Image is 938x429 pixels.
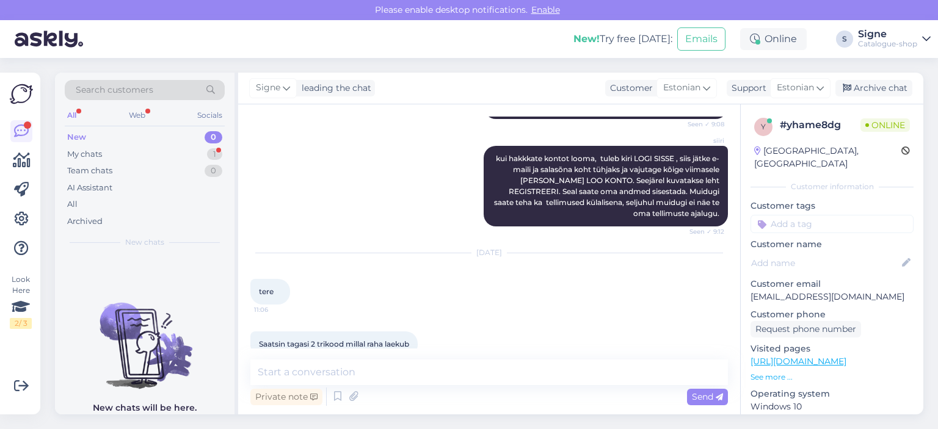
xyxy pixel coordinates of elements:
img: Askly Logo [10,82,33,106]
div: Signe [858,29,917,39]
div: Look Here [10,274,32,329]
span: Send [692,391,723,402]
span: Estonian [663,81,700,95]
span: Search customers [76,84,153,96]
div: My chats [67,148,102,160]
div: [GEOGRAPHIC_DATA], [GEOGRAPHIC_DATA] [754,145,901,170]
div: 0 [205,131,222,143]
div: Customer [605,82,653,95]
input: Add a tag [751,215,914,233]
div: New [67,131,86,143]
div: [DATE] [250,247,728,258]
span: Estonian [777,81,814,95]
span: y [761,122,766,131]
span: Seen ✓ 9:08 [678,120,724,129]
span: Seen ✓ 9:12 [678,227,724,236]
button: Emails [677,27,725,51]
div: # yhame8dg [780,118,860,132]
div: 0 [205,165,222,177]
p: Customer name [751,238,914,251]
p: Visited pages [751,342,914,355]
p: See more ... [751,372,914,383]
span: Online [860,118,910,132]
span: Enable [528,4,564,15]
div: All [65,107,79,123]
p: Customer phone [751,308,914,321]
div: Customer information [751,181,914,192]
div: Try free [DATE]: [573,32,672,46]
div: Private note [250,389,322,405]
div: Team chats [67,165,112,177]
div: Web [126,107,148,123]
b: New! [573,33,600,45]
div: Online [740,28,807,50]
div: leading the chat [297,82,371,95]
div: AI Assistant [67,182,112,194]
div: S [836,31,853,48]
span: Signe [256,81,280,95]
p: Windows 10 [751,400,914,413]
p: Operating system [751,388,914,400]
div: All [67,198,78,211]
div: Catalogue-shop [858,39,917,49]
span: New chats [125,237,164,248]
div: 1 [207,148,222,160]
a: [URL][DOMAIN_NAME] [751,356,846,367]
p: New chats will be here. [93,402,197,414]
input: Add name [751,256,900,270]
div: Support [727,82,766,95]
span: Saatsin tagasi 2 trikood millal raha laekub [259,339,409,348]
span: siiri [678,136,724,145]
p: Customer email [751,278,914,290]
span: tere [259,287,274,296]
p: Customer tags [751,200,914,212]
span: 11:06 [254,305,300,314]
img: No chats [55,281,234,391]
div: Archive chat [835,80,912,96]
div: 2 / 3 [10,318,32,329]
span: kui hakkkate kontot looma, tuleb kiri LOGI SISSE , siis jätke e-maili ja salasõna koht tühjaks ja... [494,154,721,218]
a: SigneCatalogue-shop [858,29,931,49]
div: Request phone number [751,321,861,337]
p: [EMAIL_ADDRESS][DOMAIN_NAME] [751,290,914,303]
div: Archived [67,215,103,228]
div: Socials [195,107,225,123]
